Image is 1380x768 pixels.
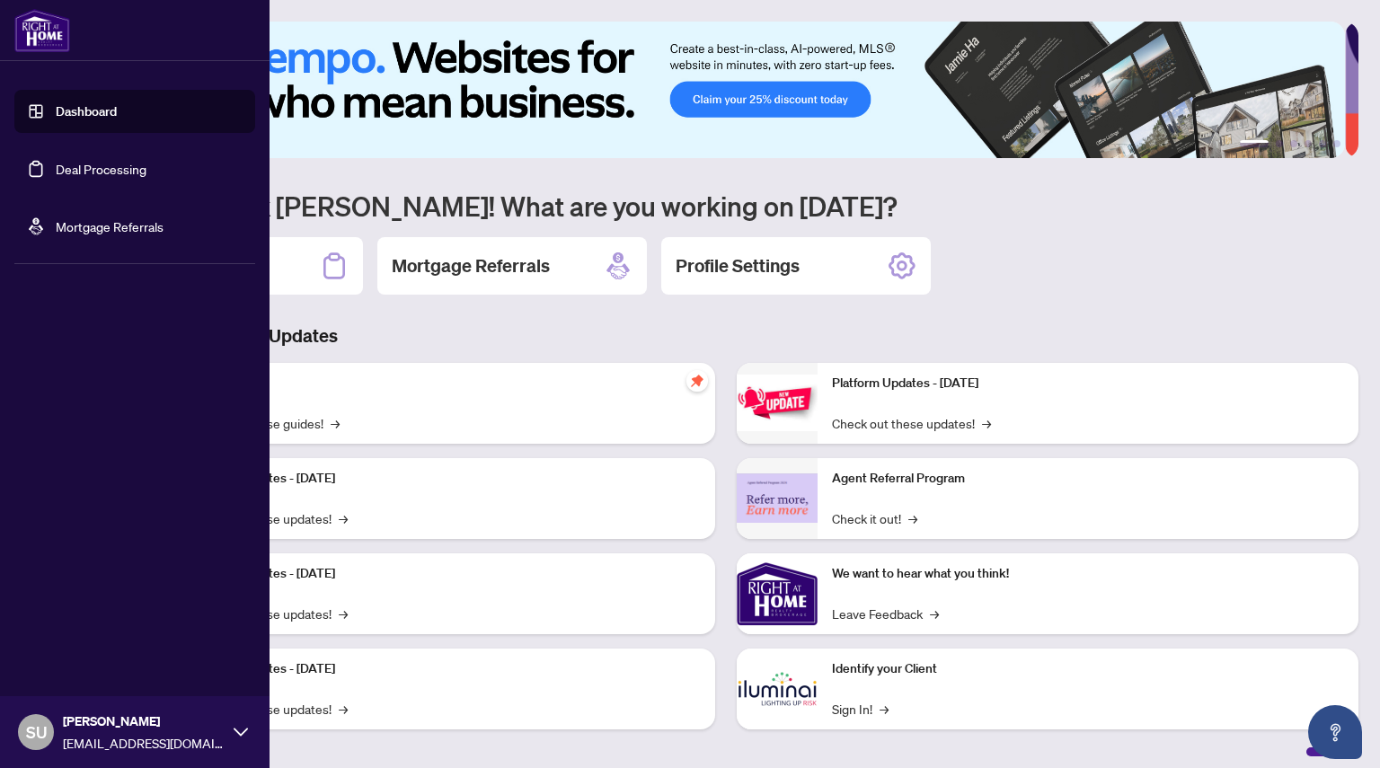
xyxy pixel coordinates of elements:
img: We want to hear what you think! [737,553,818,634]
span: → [339,699,348,719]
span: → [908,508,917,528]
span: → [339,604,348,623]
img: logo [14,9,70,52]
h2: Profile Settings [676,253,800,278]
button: 1 [1240,140,1269,147]
p: Platform Updates - [DATE] [189,564,701,584]
button: 3 [1290,140,1297,147]
a: Leave Feedback→ [832,604,939,623]
p: Platform Updates - [DATE] [189,659,701,679]
img: Slide 0 [93,22,1345,158]
p: Agent Referral Program [832,469,1344,489]
button: 2 [1276,140,1283,147]
span: [EMAIL_ADDRESS][DOMAIN_NAME] [63,733,225,753]
h2: Mortgage Referrals [392,253,550,278]
span: → [982,413,991,433]
h3: Brokerage & Industry Updates [93,323,1358,349]
p: We want to hear what you think! [832,564,1344,584]
span: SU [26,719,47,745]
a: Deal Processing [56,161,146,177]
p: Self-Help [189,374,701,393]
img: Identify your Client [737,649,818,729]
span: → [880,699,889,719]
a: Mortgage Referrals [56,218,164,234]
a: Check out these updates!→ [832,413,991,433]
a: Dashboard [56,103,117,119]
p: Platform Updates - [DATE] [189,469,701,489]
img: Platform Updates - June 23, 2025 [737,375,818,431]
p: Platform Updates - [DATE] [832,374,1344,393]
span: → [930,604,939,623]
a: Check it out!→ [832,508,917,528]
span: → [331,413,340,433]
button: 6 [1333,140,1340,147]
a: Sign In!→ [832,699,889,719]
p: Identify your Client [832,659,1344,679]
img: Agent Referral Program [737,473,818,523]
span: → [339,508,348,528]
button: 5 [1319,140,1326,147]
span: [PERSON_NAME] [63,711,225,731]
button: Open asap [1308,705,1362,759]
button: 4 [1305,140,1312,147]
span: pushpin [686,370,708,392]
h1: Welcome back [PERSON_NAME]! What are you working on [DATE]? [93,189,1358,223]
